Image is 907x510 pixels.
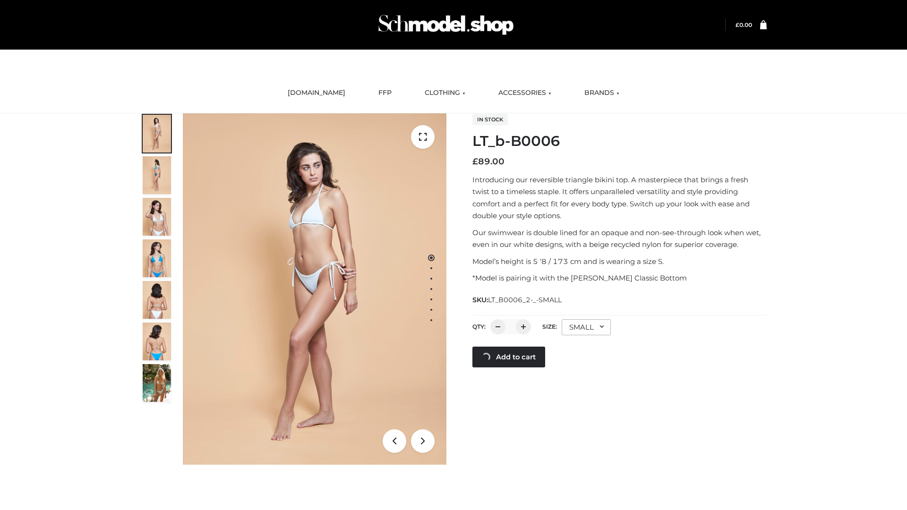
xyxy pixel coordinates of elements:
[736,21,752,28] bdi: 0.00
[491,83,558,103] a: ACCESSORIES
[183,113,446,465] img: ArielClassicBikiniTop_CloudNine_AzureSky_OW114ECO_1
[143,281,171,319] img: ArielClassicBikiniTop_CloudNine_AzureSky_OW114ECO_7-scaled.jpg
[143,364,171,402] img: Arieltop_CloudNine_AzureSky2.jpg
[143,156,171,194] img: ArielClassicBikiniTop_CloudNine_AzureSky_OW114ECO_2-scaled.jpg
[371,83,399,103] a: FFP
[736,21,752,28] a: £0.00
[577,83,626,103] a: BRANDS
[281,83,352,103] a: [DOMAIN_NAME]
[736,21,739,28] span: £
[375,6,517,43] img: Schmodel Admin 964
[472,255,767,268] p: Model’s height is 5 ‘8 / 173 cm and is wearing a size S.
[472,347,545,367] a: Add to cart
[143,323,171,360] img: ArielClassicBikiniTop_CloudNine_AzureSky_OW114ECO_8-scaled.jpg
[143,239,171,277] img: ArielClassicBikiniTop_CloudNine_AzureSky_OW114ECO_4-scaled.jpg
[143,115,171,153] img: ArielClassicBikiniTop_CloudNine_AzureSky_OW114ECO_1-scaled.jpg
[472,156,505,167] bdi: 89.00
[472,227,767,251] p: Our swimwear is double lined for an opaque and non-see-through look when wet, even in our white d...
[418,83,472,103] a: CLOTHING
[472,133,767,150] h1: LT_b-B0006
[472,156,478,167] span: £
[472,174,767,222] p: Introducing our reversible triangle bikini top. A masterpiece that brings a fresh twist to a time...
[542,323,557,330] label: Size:
[472,294,563,306] span: SKU:
[562,319,611,335] div: SMALL
[472,323,486,330] label: QTY:
[488,296,562,304] span: LT_B0006_2-_-SMALL
[143,198,171,236] img: ArielClassicBikiniTop_CloudNine_AzureSky_OW114ECO_3-scaled.jpg
[472,114,508,125] span: In stock
[472,272,767,284] p: *Model is pairing it with the [PERSON_NAME] Classic Bottom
